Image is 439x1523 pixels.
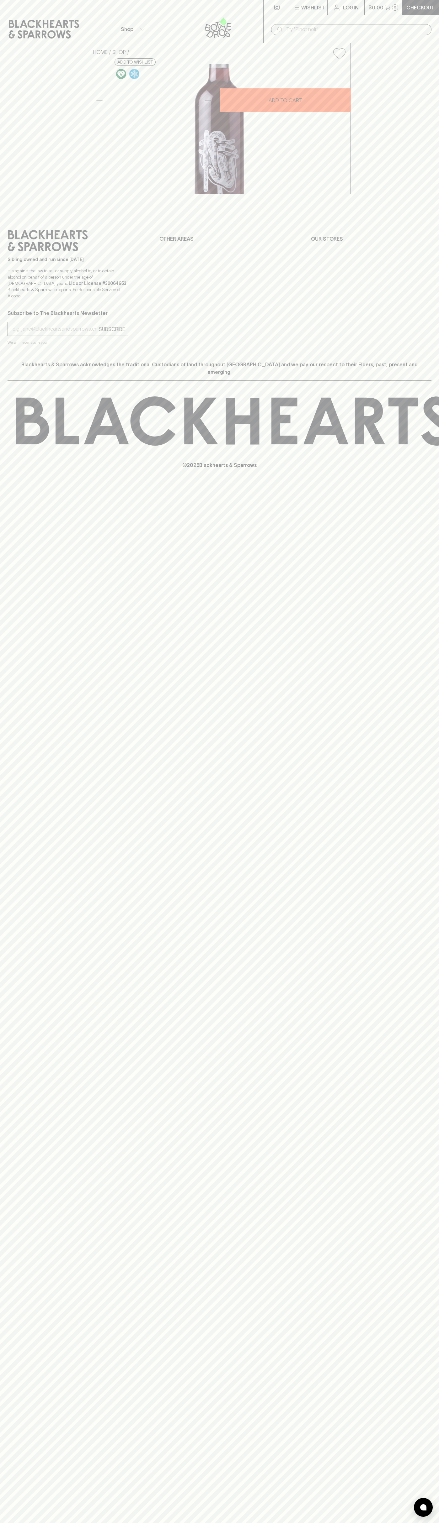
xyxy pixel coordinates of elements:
[112,49,126,55] a: SHOP
[93,49,108,55] a: HOME
[301,4,325,11] p: Wishlist
[13,324,96,334] input: e.g. jane@blackheartsandsparrows.com.au
[420,1504,426,1510] img: bubble-icon
[406,4,435,11] p: Checkout
[115,58,156,66] button: Add to wishlist
[121,25,133,33] p: Shop
[8,309,128,317] p: Subscribe to The Blackhearts Newsletter
[88,15,176,43] button: Shop
[286,24,426,34] input: Try "Pinot noir"
[69,281,126,286] strong: Liquor License #32064953
[8,339,128,346] p: We will never spam you
[159,235,280,243] p: OTHER AREAS
[129,69,139,79] img: Chilled Red
[96,322,128,336] button: SUBSCRIBE
[88,4,94,11] p: ⠀
[8,256,128,263] p: Sibling owned and run since [DATE]
[12,361,427,376] p: Blackhearts & Sparrows acknowledges the traditional Custodians of land throughout [GEOGRAPHIC_DAT...
[8,268,128,299] p: It is against the law to sell or supply alcohol to, or to obtain alcohol on behalf of a person un...
[128,67,141,81] a: Wonderful as is, but a slight chill will enhance the aromatics and give it a beautiful crunch.
[343,4,359,11] p: Login
[99,325,125,333] p: SUBSCRIBE
[368,4,383,11] p: $0.00
[88,64,351,194] img: 41483.png
[269,97,302,104] p: ADD TO CART
[331,46,348,62] button: Add to wishlist
[115,67,128,81] a: Made without the use of any animal products.
[116,69,126,79] img: Vegan
[311,235,431,243] p: OUR STORES
[220,88,351,112] button: ADD TO CART
[394,6,396,9] p: 0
